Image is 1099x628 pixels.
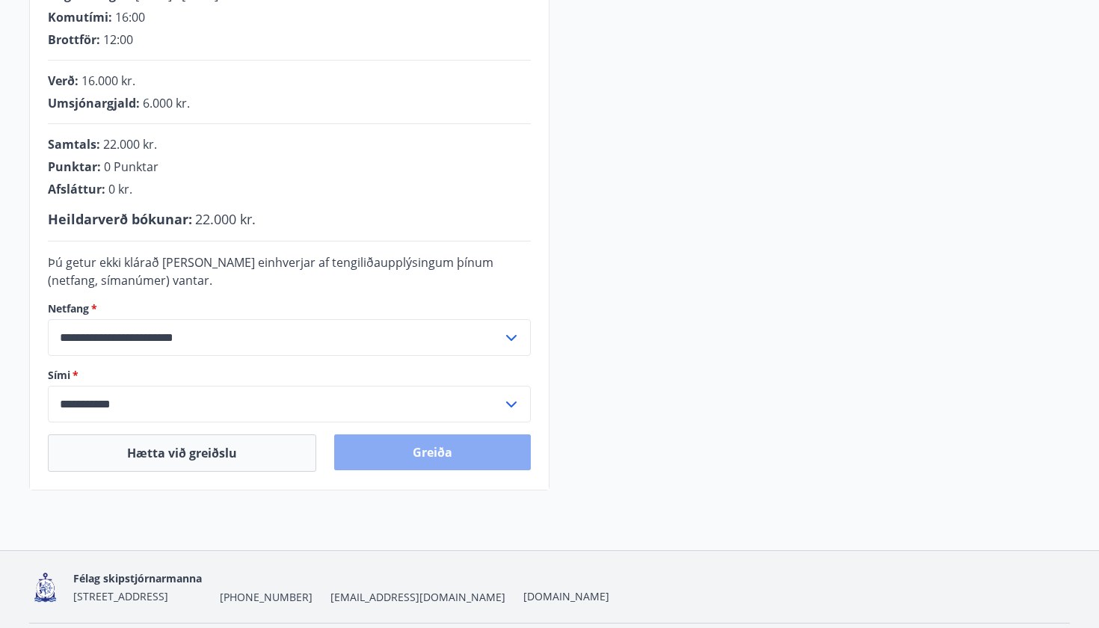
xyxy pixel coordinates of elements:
[195,210,256,228] span: 22.000 kr.
[29,571,61,603] img: 4fX9JWmG4twATeQ1ej6n556Sc8UHidsvxQtc86h8.png
[48,9,112,25] span: Komutími :
[48,31,100,48] span: Brottför :
[48,181,105,197] span: Afsláttur :
[103,31,133,48] span: 12:00
[104,158,158,175] span: 0 Punktar
[334,434,531,470] button: Greiða
[48,254,493,289] span: Þú getur ekki klárað [PERSON_NAME] einhverjar af tengiliðaupplýsingum þínum (netfang, símanúmer) ...
[48,95,140,111] span: Umsjónargjald :
[220,590,313,605] span: [PHONE_NUMBER]
[108,181,132,197] span: 0 kr.
[73,571,202,585] span: Félag skipstjórnarmanna
[143,95,190,111] span: 6.000 kr.
[48,136,100,153] span: Samtals :
[48,301,531,316] label: Netfang
[523,589,609,603] a: [DOMAIN_NAME]
[330,590,505,605] span: [EMAIL_ADDRESS][DOMAIN_NAME]
[73,589,168,603] span: [STREET_ADDRESS]
[48,368,531,383] label: Sími
[115,9,145,25] span: 16:00
[48,158,101,175] span: Punktar :
[81,73,135,89] span: 16.000 kr.
[48,210,192,228] span: Heildarverð bókunar :
[48,73,78,89] span: Verð :
[48,434,316,472] button: Hætta við greiðslu
[103,136,157,153] span: 22.000 kr.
